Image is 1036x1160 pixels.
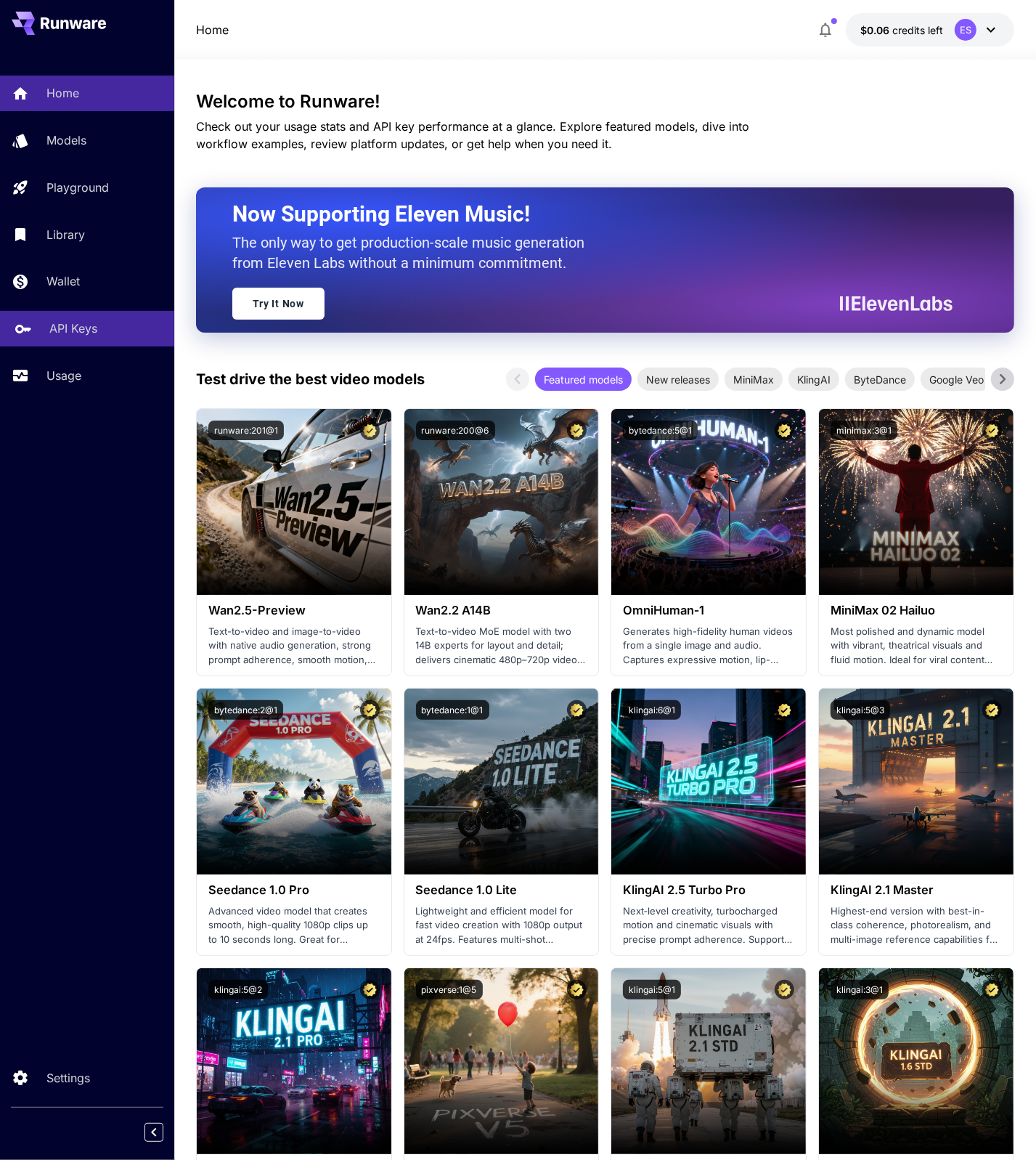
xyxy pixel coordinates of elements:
[197,689,391,875] img: alt
[611,409,806,595] img: alt
[46,272,80,290] p: Wallet
[775,421,794,440] button: Certified Model – Vetted for best performance and includes a commercial license.
[623,700,681,720] button: klingai:6@1
[208,904,380,947] p: Advanced video model that creates smooth, high-quality 1080p clips up to 10 seconds long. Great f...
[892,24,943,36] span: credits left
[831,883,1002,897] h3: KlingAI 2.1 Master
[846,13,1014,46] button: $0.05879ES
[623,980,681,999] button: klingai:5@1
[831,980,889,999] button: klingai:3@1
[416,604,587,617] h3: Wan2.2 A14B
[197,968,391,1154] img: alt
[208,700,283,720] button: bytedance:2@1
[196,21,229,38] a: Home
[46,179,109,196] p: Playground
[819,409,1013,595] img: alt
[416,904,587,947] p: Lightweight and efficient model for fast video creation with 1080p output at 24fps. Features mult...
[623,904,794,947] p: Next‑level creativity, turbocharged motion and cinematic visuals with precise prompt adherence. S...
[404,409,599,595] img: alt
[404,689,599,875] img: alt
[860,23,943,38] div: $0.05879
[416,421,495,440] button: runware:200@6
[49,320,97,337] p: API Keys
[416,700,489,720] button: bytedance:1@1
[416,883,587,897] h3: Seedance 1.0 Lite
[611,689,806,875] img: alt
[208,625,380,668] p: Text-to-video and image-to-video with native audio generation, strong prompt adherence, smooth mo...
[208,883,380,897] h3: Seedance 1.0 Pro
[567,421,587,440] button: Certified Model – Vetted for best performance and includes a commercial license.
[208,980,268,999] button: klingai:5@2
[623,421,698,440] button: bytedance:5@1
[232,200,942,228] h2: Now Supporting Eleven Music!
[955,19,976,41] div: ES
[637,368,719,391] div: New releases
[46,1069,90,1087] p: Settings
[535,368,632,391] div: Featured models
[196,119,749,151] span: Check out your usage stats and API key performance at a glance. Explore featured models, dive int...
[775,700,794,720] button: Certified Model – Vetted for best performance and includes a commercial license.
[623,604,794,617] h3: OmniHuman‑1
[860,24,892,36] span: $0.06
[623,625,794,668] p: Generates high-fidelity human videos from a single image and audio. Captures expressive motion, l...
[46,131,86,149] p: Models
[819,968,1013,1154] img: alt
[831,625,1002,668] p: Most polished and dynamic model with vibrant, theatrical visuals and fluid motion. Ideal for vira...
[535,372,632,387] span: Featured models
[845,368,915,391] div: ByteDance
[725,372,783,387] span: MiniMax
[208,604,380,617] h3: Wan2.5-Preview
[360,980,380,999] button: Certified Model – Vetted for best performance and includes a commercial license.
[196,21,229,38] nav: breadcrumb
[819,689,1013,875] img: alt
[196,368,425,390] p: Test drive the best video models
[831,421,897,440] button: minimax:3@1
[232,288,325,320] a: Try It Now
[831,904,1002,947] p: Highest-end version with best-in-class coherence, photorealism, and multi-image reference capabil...
[637,372,719,387] span: New releases
[831,604,1002,617] h3: MiniMax 02 Hailuo
[982,421,1002,440] button: Certified Model – Vetted for best performance and includes a commercial license.
[623,883,794,897] h3: KlingAI 2.5 Turbo Pro
[416,625,587,668] p: Text-to-video MoE model with two 14B experts for layout and detail; delivers cinematic 480p–720p ...
[360,700,380,720] button: Certified Model – Vetted for best performance and includes a commercial license.
[360,421,380,440] button: Certified Model – Vetted for best performance and includes a commercial license.
[982,980,1002,999] button: Certified Model – Vetted for best performance and includes a commercial license.
[416,980,483,999] button: pixverse:1@5
[46,226,85,243] p: Library
[567,980,587,999] button: Certified Model – Vetted for best performance and includes a commercial license.
[831,700,890,720] button: klingai:5@3
[197,409,391,595] img: alt
[404,968,599,1154] img: alt
[788,372,839,387] span: KlingAI
[921,372,992,387] span: Google Veo
[921,368,992,391] div: Google Veo
[196,92,1015,112] h3: Welcome to Runware!
[725,368,783,391] div: MiniMax
[232,232,595,273] p: The only way to get production-scale music generation from Eleven Labs without a minimum commitment.
[208,421,284,440] button: runware:201@1
[144,1123,163,1142] button: Collapse sidebar
[46,367,81,384] p: Usage
[775,980,794,999] button: Certified Model – Vetted for best performance and includes a commercial license.
[46,84,79,102] p: Home
[155,1119,174,1145] div: Collapse sidebar
[982,700,1002,720] button: Certified Model – Vetted for best performance and includes a commercial license.
[788,368,839,391] div: KlingAI
[845,372,915,387] span: ByteDance
[567,700,587,720] button: Certified Model – Vetted for best performance and includes a commercial license.
[611,968,806,1154] img: alt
